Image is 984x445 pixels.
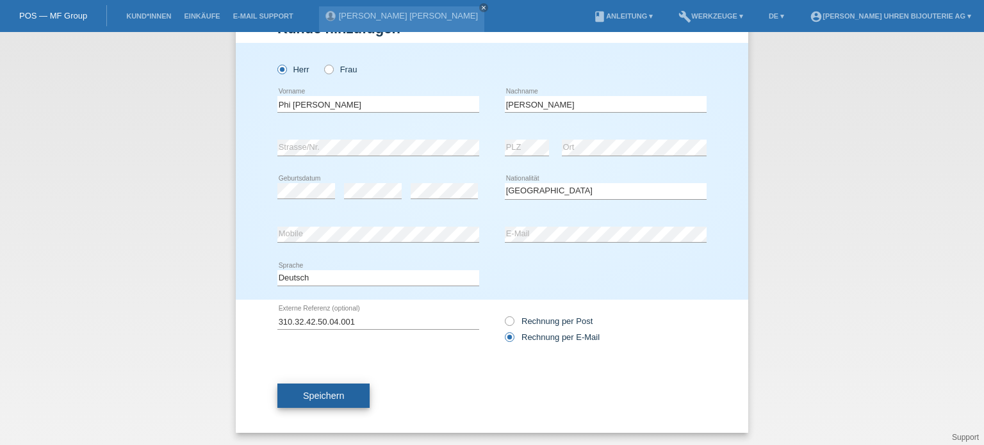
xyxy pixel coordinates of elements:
[120,12,177,20] a: Kund*innen
[672,12,750,20] a: buildWerkzeuge ▾
[505,316,593,326] label: Rechnung per Post
[277,65,309,74] label: Herr
[952,433,979,442] a: Support
[505,332,513,348] input: Rechnung per E-Mail
[587,12,659,20] a: bookAnleitung ▾
[803,12,978,20] a: account_circle[PERSON_NAME] Uhren Bijouterie AG ▾
[303,391,344,401] span: Speichern
[324,65,332,73] input: Frau
[480,4,487,11] i: close
[678,10,691,23] i: build
[277,384,370,408] button: Speichern
[19,11,87,20] a: POS — MF Group
[593,10,606,23] i: book
[277,65,286,73] input: Herr
[505,332,600,342] label: Rechnung per E-Mail
[227,12,300,20] a: E-Mail Support
[505,316,513,332] input: Rechnung per Post
[479,3,488,12] a: close
[762,12,791,20] a: DE ▾
[810,10,823,23] i: account_circle
[177,12,226,20] a: Einkäufe
[324,65,357,74] label: Frau
[339,11,478,20] a: [PERSON_NAME] [PERSON_NAME]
